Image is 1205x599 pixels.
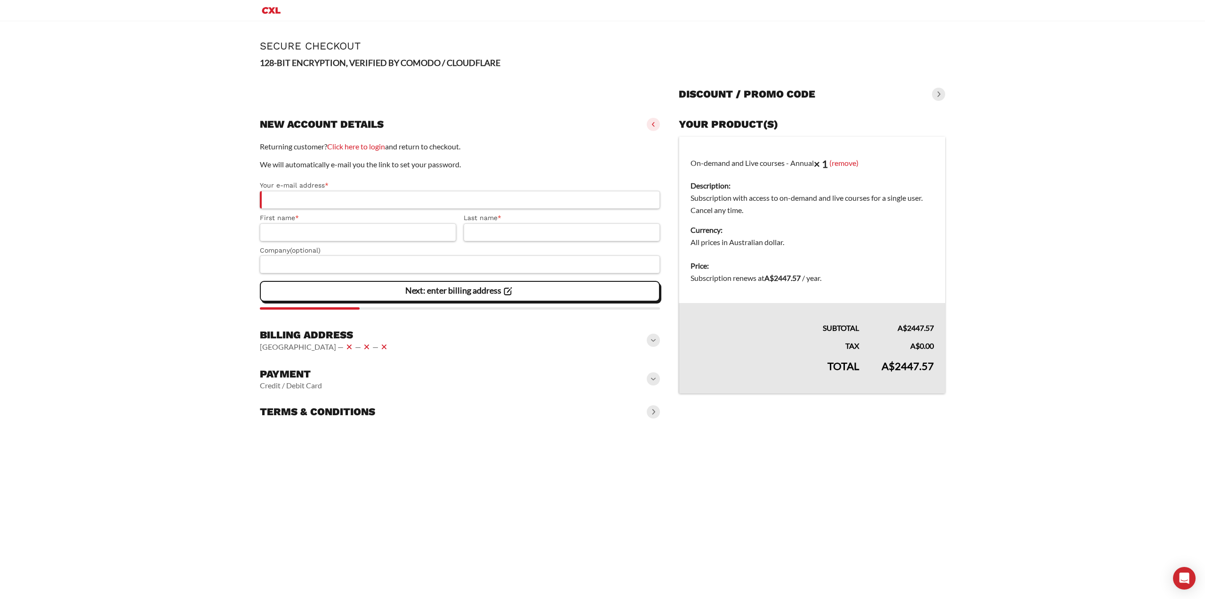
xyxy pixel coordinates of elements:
[679,88,815,101] h3: Discount / promo code
[260,40,945,52] h1: Secure Checkout
[464,213,660,223] label: Last name
[327,142,385,151] a: Click here to login
[898,323,907,332] span: A$
[260,140,660,153] p: Returning customer? and return to checkout.
[260,405,375,418] h3: Terms & conditions
[691,192,934,216] dd: Subscription with access to on-demand and live courses for a single user. Cancel any time.
[882,360,895,372] span: A$
[260,381,322,390] vaadin-horizontal-layout: Credit / Debit Card
[290,246,321,254] span: (optional)
[691,260,934,272] dt: Price:
[691,273,821,282] span: Subscription renews at .
[679,334,870,352] th: Tax
[691,236,934,248] dd: All prices in Australian dollar.
[691,180,934,192] dt: Description:
[829,158,859,167] a: (remove)
[260,368,322,381] h3: Payment
[910,341,920,350] span: A$
[679,303,870,334] th: Subtotal
[679,137,945,254] td: On-demand and Live courses - Annual
[898,323,934,332] bdi: 2447.57
[260,118,384,131] h3: New account details
[260,245,660,256] label: Company
[691,224,934,236] dt: Currency:
[260,57,500,68] strong: 128-BIT ENCRYPTION, VERIFIED BY COMODO / CLOUDFLARE
[882,360,934,372] bdi: 2447.57
[260,341,390,353] vaadin-horizontal-layout: [GEOGRAPHIC_DATA] — — —
[260,180,660,191] label: Your e-mail address
[764,273,774,282] span: A$
[1173,567,1196,590] div: Open Intercom Messenger
[802,273,820,282] span: / year
[764,273,801,282] bdi: 2447.57
[679,352,870,394] th: Total
[260,158,660,171] p: We will automatically e-mail you the link to set your password.
[260,281,660,302] vaadin-button: Next: enter billing address
[814,157,828,170] strong: × 1
[260,328,390,342] h3: Billing address
[260,213,456,223] label: First name
[910,341,934,350] bdi: 0.00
